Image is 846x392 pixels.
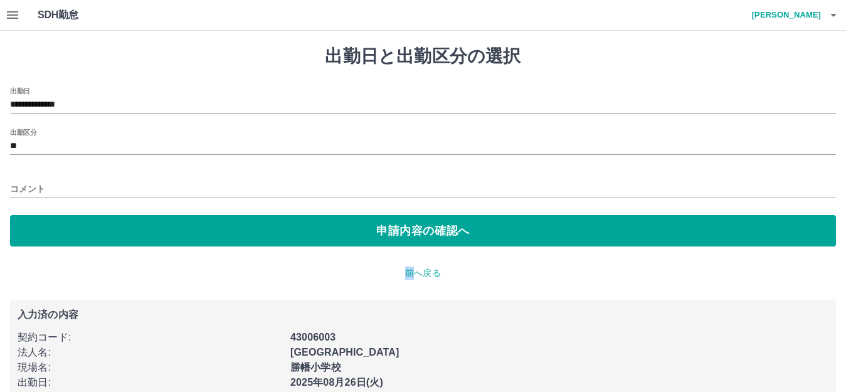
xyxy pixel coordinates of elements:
p: 現場名 : [18,360,283,375]
b: 43006003 [290,332,336,342]
p: 入力済の内容 [18,310,828,320]
h1: 出勤日と出勤区分の選択 [10,46,836,67]
button: 申請内容の確認へ [10,215,836,246]
p: 前へ戻る [10,267,836,280]
b: 2025年08月26日(火) [290,377,383,388]
p: 出勤日 : [18,375,283,390]
p: 法人名 : [18,345,283,360]
label: 出勤区分 [10,127,36,137]
b: 勝幡小学校 [290,362,341,373]
label: 出勤日 [10,86,30,95]
b: [GEOGRAPHIC_DATA] [290,347,399,358]
p: 契約コード : [18,330,283,345]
